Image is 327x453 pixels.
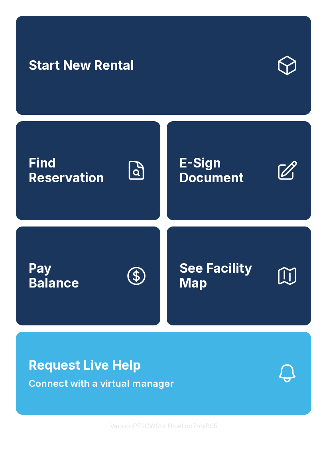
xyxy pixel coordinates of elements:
span: See Facility Map [179,261,270,290]
button: VersionPE2CWShLHxwLdo7nhiB05 [104,415,224,437]
span: Request Live Help [29,356,141,375]
span: E-Sign Document [179,156,270,185]
a: Start New Rental [16,16,311,115]
span: Pay Balance [29,261,79,290]
span: Find Reservation [29,156,119,185]
span: Start New Rental [29,58,134,73]
a: E-Sign Document [167,121,311,220]
a: PayBalance [16,226,160,325]
a: Find Reservation [16,121,160,220]
span: Connect with a virtual manager [29,376,174,391]
button: Request Live HelpConnect with a virtual manager [16,332,311,415]
button: See Facility Map [167,226,311,325]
